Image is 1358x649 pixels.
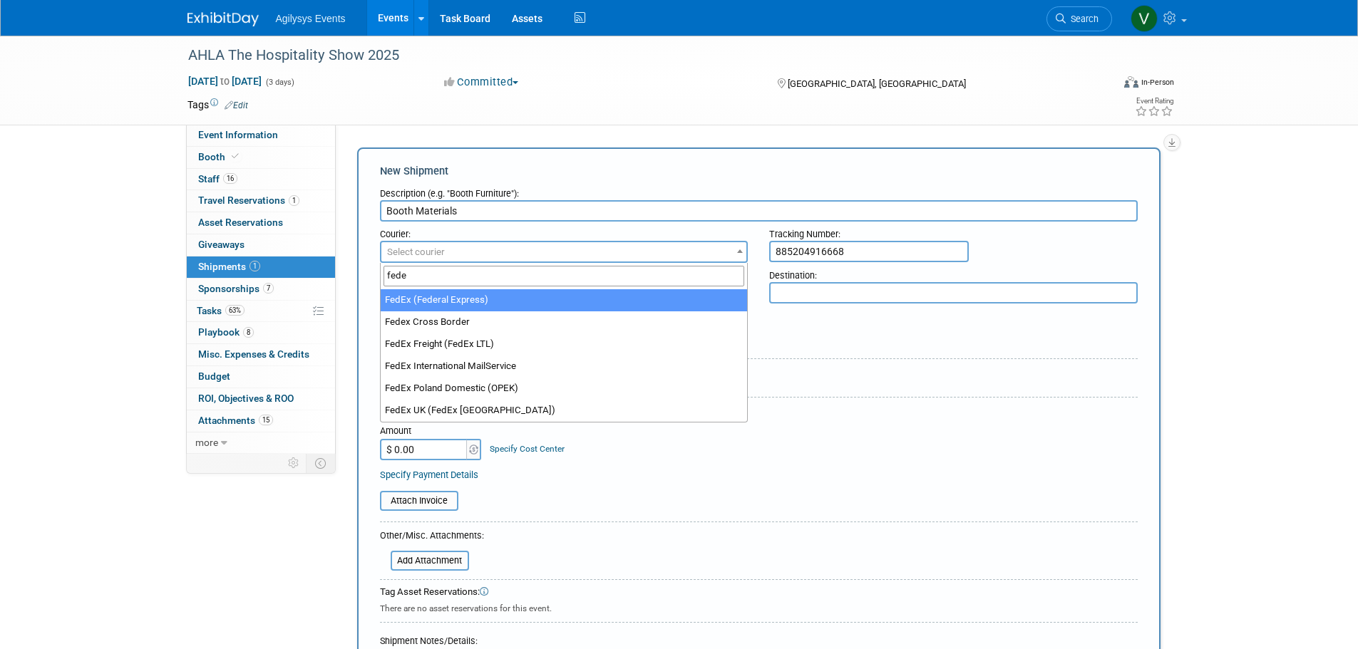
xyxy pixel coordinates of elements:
[187,410,335,432] a: Attachments15
[187,12,259,26] img: ExhibitDay
[9,61,736,76] p: Return tracking ID
[187,256,335,278] a: Shipments1
[9,48,736,62] p: 885204916668
[9,103,736,118] p: GVLA3305
[187,234,335,256] a: Giveaways
[198,261,260,272] span: Shipments
[187,366,335,388] a: Budget
[1124,76,1138,88] img: Format-Inperson.png
[198,151,242,162] span: Booth
[384,266,745,286] input: Search...
[263,283,274,294] span: 7
[195,437,218,448] span: more
[380,164,1138,179] div: New Shipment
[250,261,260,271] span: 1
[225,305,245,316] span: 63%
[198,370,230,382] span: Budget
[769,263,1138,282] div: Destination:
[381,400,748,422] li: FedEx UK (FedEx [GEOGRAPHIC_DATA])
[9,6,736,48] p: Shipment created successfully Expected delivery: [DATE] by 5:00 PM Tracking ID
[198,283,274,294] span: Sponsorships
[380,469,478,480] a: Specify Payment Details
[259,415,273,425] span: 15
[1141,77,1174,88] div: In-Person
[187,322,335,343] a: Playbook8
[232,152,239,160] i: Booth reservation complete
[198,239,245,250] span: Giveaways
[381,355,748,378] li: FedEx International MailService
[788,78,966,89] span: [GEOGRAPHIC_DATA], [GEOGRAPHIC_DATA]
[1135,98,1173,105] div: Event Rating
[223,173,237,184] span: 16
[187,75,262,88] span: [DATE] [DATE]
[187,125,335,146] a: Event Information
[380,408,1138,422] div: Cost:
[264,78,294,87] span: (3 days)
[243,327,254,338] span: 8
[198,326,254,338] span: Playbook
[490,444,565,454] a: Specify Cost Center
[9,76,736,90] p: 791987567460
[198,129,278,140] span: Event Information
[187,212,335,234] a: Asset Reservations
[187,279,335,300] a: Sponsorships7
[218,76,232,87] span: to
[198,217,283,228] span: Asset Reservations
[198,194,299,206] span: Travel Reservations
[198,415,273,426] span: Attachments
[380,222,749,241] div: Courier:
[187,388,335,410] a: ROI, Objectives & ROO
[380,529,484,546] div: Other/Misc. Attachments:
[8,6,737,118] body: Rich Text Area. Press ALT-0 for help.
[380,181,1138,200] div: Description (e.g. "Booth Furniture"):
[439,75,524,90] button: Committed
[380,586,1138,599] div: Tag Asset Reservations:
[381,311,748,333] li: Fedex Cross Border
[198,173,237,185] span: Staff
[1046,6,1112,31] a: Search
[187,301,335,322] a: Tasks63%
[380,599,1138,615] div: There are no asset reservations for this event.
[381,289,748,311] li: FedEx (Federal Express)
[1028,74,1175,95] div: Event Format
[381,378,748,400] li: FedEx Poland Domestic (OPEK)
[187,98,248,112] td: Tags
[1131,5,1158,32] img: Vaitiare Munoz
[198,348,309,360] span: Misc. Expenses & Credits
[1066,14,1099,24] span: Search
[197,305,245,316] span: Tasks
[306,454,335,472] td: Toggle Event Tabs
[187,190,335,212] a: Travel Reservations1
[187,432,335,454] a: more
[282,454,307,472] td: Personalize Event Tab Strip
[187,169,335,190] a: Staff16
[9,90,736,104] p: Pickup ID
[276,13,346,24] span: Agilysys Events
[187,147,335,168] a: Booth
[387,246,445,257] span: Select courier
[183,43,1091,68] div: AHLA The Hospitality Show 2025
[769,222,1138,241] div: Tracking Number:
[289,195,299,206] span: 1
[380,425,483,439] div: Amount
[198,393,294,404] span: ROI, Objectives & ROO
[380,628,1127,649] div: Shipment Notes/Details:
[381,333,748,355] li: FedEx Freight (FedEx LTL)
[225,100,248,110] a: Edit
[187,344,335,365] a: Misc. Expenses & Credits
